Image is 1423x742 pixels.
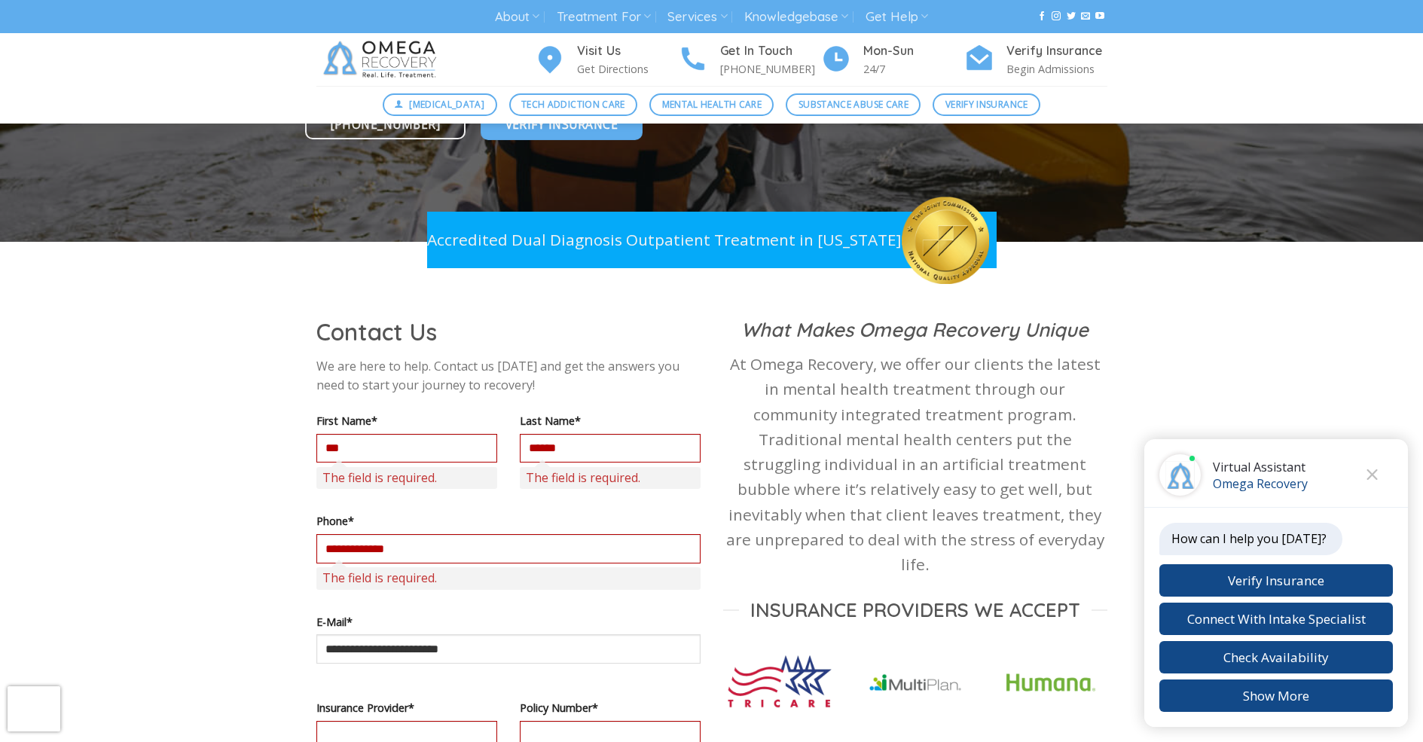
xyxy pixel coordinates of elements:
label: Insurance Provider* [316,699,497,716]
a: Verify Insurance [481,110,643,139]
p: Get Directions [577,60,678,78]
a: Verify Insurance Begin Admissions [964,41,1107,78]
span: Verify Insurance [945,97,1028,111]
span: Mental Health Care [662,97,762,111]
label: Last Name* [520,412,701,429]
p: Begin Admissions [1006,60,1107,78]
a: Follow on Facebook [1037,11,1046,22]
a: Follow on YouTube [1095,11,1104,22]
a: About [495,3,539,31]
p: We are here to help. Contact us [DATE] and get the answers you need to start your journey to reco... [316,357,701,395]
span: [MEDICAL_DATA] [409,97,484,111]
a: [PHONE_NUMBER] [305,111,466,140]
a: Visit Us Get Directions [535,41,678,78]
label: Phone* [316,512,701,530]
p: [PHONE_NUMBER] [720,60,821,78]
a: [MEDICAL_DATA] [383,93,497,116]
p: Accredited Dual Diagnosis Outpatient Treatment in [US_STATE] [427,227,902,252]
span: Verify Insurance [505,115,618,134]
a: Knowledgebase [744,3,848,31]
a: Mental Health Care [649,93,774,116]
a: Get Help [866,3,928,31]
h4: Visit Us [577,41,678,61]
a: Tech Addiction Care [509,93,638,116]
label: First Name* [316,412,497,429]
p: 24/7 [863,60,964,78]
span: The field is required. [316,567,701,589]
a: Get In Touch [PHONE_NUMBER] [678,41,821,78]
h4: Mon-Sun [863,41,964,61]
label: E-Mail* [316,613,701,631]
span: [PHONE_NUMBER] [331,115,441,134]
p: At Omega Recovery, we offer our clients the latest in mental health treatment through our communi... [723,352,1107,577]
span: Insurance Providers we Accept [750,597,1080,622]
img: Omega Recovery [316,33,448,86]
a: Substance Abuse Care [786,93,921,116]
label: Policy Number* [520,699,701,716]
a: Follow on Instagram [1052,11,1061,22]
a: Follow on Twitter [1067,11,1076,22]
h4: Verify Insurance [1006,41,1107,61]
span: The field is required. [316,467,497,489]
a: Treatment For [557,3,651,31]
a: Send us an email [1081,11,1090,22]
span: Contact Us [316,317,437,347]
span: Tech Addiction Care [521,97,625,111]
span: Substance Abuse Care [799,97,908,111]
a: Verify Insurance [933,93,1040,116]
a: Services [667,3,727,31]
span: The field is required. [520,467,701,489]
h4: Get In Touch [720,41,821,61]
strong: What Makes Omega Recovery Unique [741,317,1089,341]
